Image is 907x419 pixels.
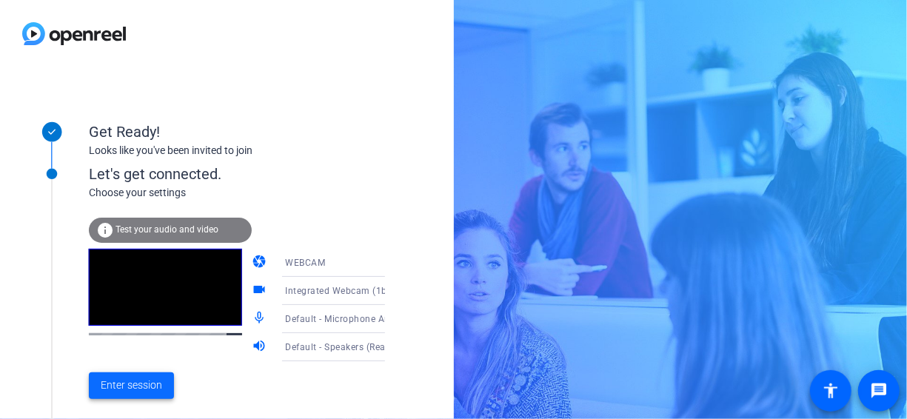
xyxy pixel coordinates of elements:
div: Let's get connected. [89,163,415,185]
span: Integrated Webcam (1bcf:28cf) [285,284,421,296]
mat-icon: info [96,221,114,239]
span: Default - Speakers (Realtek(R) Audio) [285,341,445,352]
span: Enter session [101,378,162,393]
div: Looks like you've been invited to join [89,143,385,158]
div: Choose your settings [89,185,415,201]
mat-icon: camera [252,254,270,272]
div: Get Ready! [89,121,385,143]
button: Enter session [89,372,174,399]
mat-icon: accessibility [822,382,840,400]
span: Test your audio and video [116,224,218,235]
mat-icon: videocam [252,282,270,300]
mat-icon: mic_none [252,310,270,328]
mat-icon: volume_up [252,338,270,356]
mat-icon: message [870,382,888,400]
span: WEBCAM [285,258,325,268]
span: Default - Microphone Array (Realtek(R) Audio) [285,312,483,324]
